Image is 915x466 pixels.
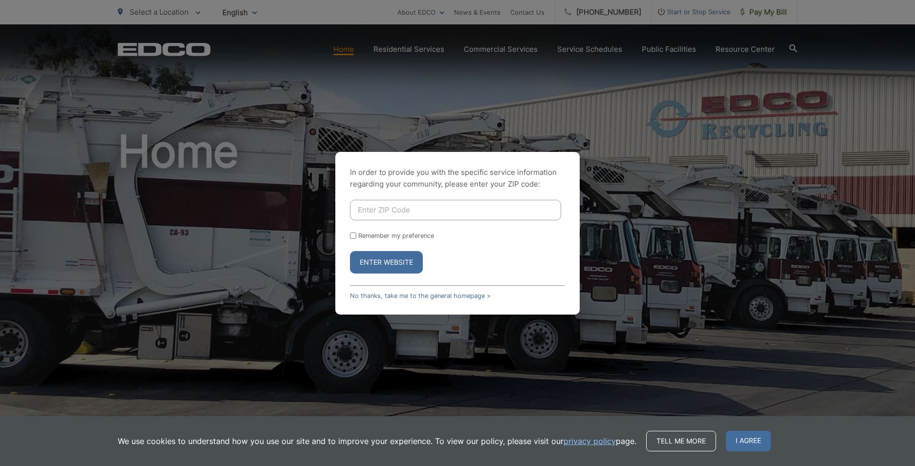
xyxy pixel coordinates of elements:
a: Tell me more [646,431,716,451]
a: privacy policy [564,435,616,447]
input: Enter ZIP Code [350,200,561,220]
span: I agree [726,431,771,451]
label: Remember my preference [358,232,434,239]
button: Enter Website [350,251,423,274]
p: In order to provide you with the specific service information regarding your community, please en... [350,167,565,190]
p: We use cookies to understand how you use our site and to improve your experience. To view our pol... [118,435,636,447]
a: No thanks, take me to the general homepage > [350,292,491,299]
